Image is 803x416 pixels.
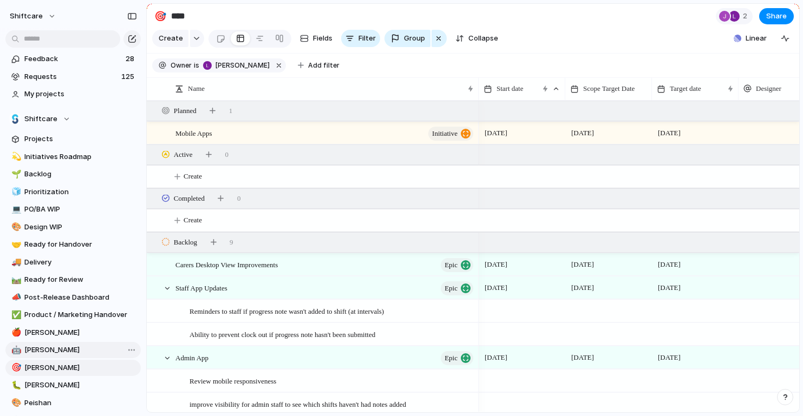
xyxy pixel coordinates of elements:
span: [DATE] [569,281,597,294]
span: [DATE] [655,258,683,271]
button: is [192,60,201,71]
div: 🤖 [11,344,19,356]
a: My projects [5,86,141,102]
span: Start date [497,83,523,94]
span: Planned [174,105,197,116]
span: Reminders to staff if progress note wasn't added to shift (at intervals) [190,305,384,317]
span: [DATE] [482,351,510,364]
span: Feedback [24,54,122,64]
div: 📣 [11,291,19,303]
span: Review mobile responsiveness [190,374,276,387]
span: Target date [670,83,701,94]
button: 🤖 [10,345,21,355]
button: Create [152,30,188,47]
div: 🐛 [11,379,19,392]
div: 💫Initiatives Roadmap [5,149,141,165]
a: ✅Product / Marketing Handover [5,307,141,323]
span: Projects [24,134,137,144]
span: Staff App Updates [175,281,227,294]
span: Backlog [24,169,137,180]
div: 🍎 [11,326,19,339]
span: PO/BA WIP [24,204,137,215]
a: 📣Post-Release Dashboard [5,289,141,306]
a: 🚚Delivery [5,254,141,270]
button: 🍎 [10,327,21,338]
span: Owner [171,61,192,70]
span: [DATE] [655,351,683,364]
span: 28 [126,54,136,64]
span: Create [184,215,202,226]
span: Prioritization [24,187,137,197]
div: 🤖[PERSON_NAME] [5,342,141,358]
button: 🎨 [10,398,21,408]
button: Group [384,30,430,47]
button: Epic [441,258,473,272]
button: 🚚 [10,257,21,268]
span: Design WIP [24,222,137,233]
span: Active [174,149,193,160]
span: Backlog [174,237,197,248]
button: Share [759,8,794,24]
button: Filter [341,30,380,47]
button: 💻 [10,204,21,215]
button: Fields [296,30,337,47]
div: 🤝 [11,239,19,251]
span: Epic [445,257,458,273]
span: Filter [358,33,376,44]
span: Share [766,11,787,22]
span: [DATE] [655,281,683,294]
button: 🐛 [10,380,21,391]
span: Admin App [175,351,208,364]
span: [PERSON_NAME] [24,327,137,338]
button: 🤝 [10,239,21,250]
span: [DATE] [655,127,683,140]
span: Linear [746,33,767,44]
span: Fields [313,33,332,44]
button: Shiftcare [5,111,141,127]
button: 🧊 [10,187,21,197]
button: Epic [441,351,473,365]
span: [DATE] [569,258,597,271]
button: 🎯 [10,362,21,373]
a: Projects [5,131,141,147]
a: 🌱Backlog [5,166,141,182]
span: Initiatives Roadmap [24,151,137,162]
span: improve visibility for admin staff to see which shifts haven't had notes added [190,398,406,410]
button: 🛤️ [10,274,21,285]
div: 🎨 [11,397,19,409]
span: Delivery [24,257,137,268]
span: [DATE] [482,258,510,271]
div: 🎨 [11,221,19,233]
span: 9 [230,237,233,248]
button: 🎯 [152,8,169,25]
span: Post-Release Dashboard [24,292,137,303]
span: Carers Desktop View Improvements [175,258,278,270]
button: 🎨 [10,222,21,233]
div: ✅ [11,309,19,321]
span: Epic [445,281,458,296]
div: 🌱 [11,168,19,181]
a: Requests125 [5,69,141,85]
span: [PERSON_NAME] [216,61,270,70]
span: Product / Marketing Handover [24,309,137,320]
a: 🐛[PERSON_NAME] [5,377,141,393]
span: initiative [432,126,458,141]
div: 🛤️ [11,274,19,286]
span: [PERSON_NAME] [24,380,137,391]
span: Ability to prevent clock out if progress note hasn't been submitted [190,328,375,340]
div: 💫 [11,150,19,163]
span: Create [159,33,183,44]
a: 🍎[PERSON_NAME] [5,325,141,341]
span: Designer [756,83,781,94]
div: 🎯 [11,361,19,374]
div: 🧊Prioritization [5,184,141,200]
div: 🎨Peishan [5,395,141,411]
a: 🎯[PERSON_NAME] [5,360,141,376]
span: My projects [24,89,137,100]
span: 2 [743,11,750,22]
a: 💻PO/BA WIP [5,201,141,217]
